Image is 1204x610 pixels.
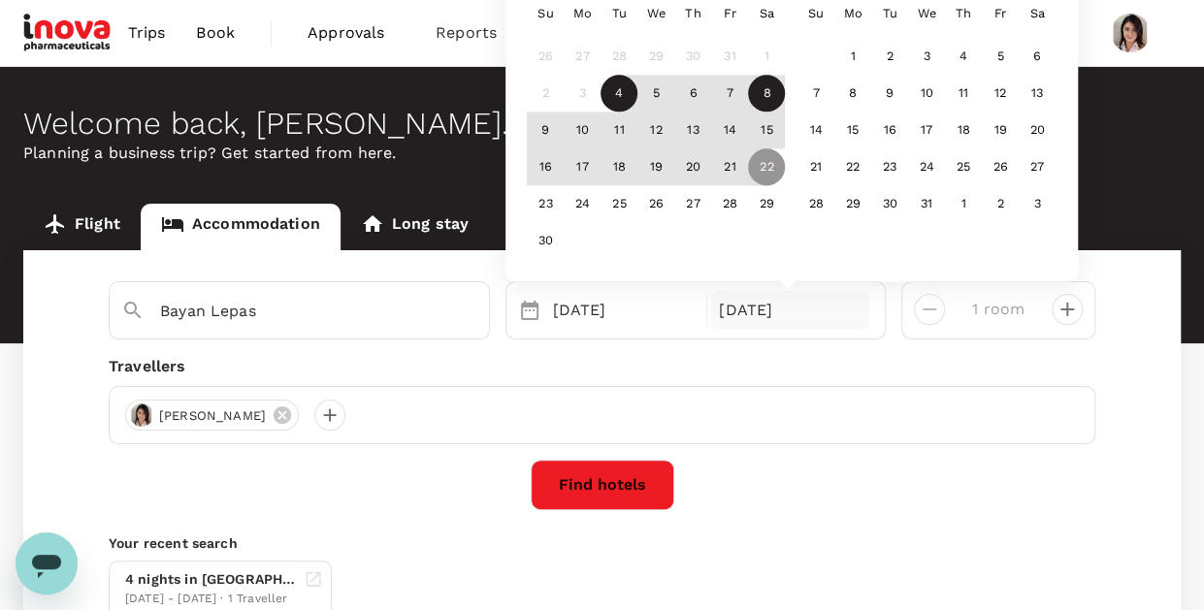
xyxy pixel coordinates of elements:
[196,21,235,45] span: Book
[637,39,674,76] div: Not available Wednesday, October 29th, 2025
[871,39,908,76] div: Choose Tuesday, December 2nd, 2025
[564,76,601,112] div: Not available Monday, November 3rd, 2025
[527,76,564,112] div: Not available Sunday, November 2nd, 2025
[711,39,748,76] div: Not available Friday, October 31st, 2025
[436,21,497,45] span: Reports
[945,149,982,186] div: Choose Thursday, December 25th, 2025
[982,39,1019,76] div: Choose Friday, December 5th, 2025
[125,590,296,609] div: [DATE] - [DATE] · 1 Traveller
[674,112,711,149] div: Choose Thursday, November 13th, 2025
[908,39,945,76] div: Choose Wednesday, December 3rd, 2025
[945,39,982,76] div: Choose Thursday, December 4th, 2025
[834,186,871,223] div: Choose Monday, December 29th, 2025
[341,204,489,250] a: Long stay
[527,112,564,149] div: Choose Sunday, November 9th, 2025
[711,76,748,112] div: Choose Friday, November 7th, 2025
[674,186,711,223] div: Choose Thursday, November 27th, 2025
[834,39,871,76] div: Choose Monday, December 1st, 2025
[748,186,785,223] div: Choose Saturday, November 29th, 2025
[834,112,871,149] div: Choose Monday, December 15th, 2025
[308,21,405,45] span: Approvals
[945,112,982,149] div: Choose Thursday, December 18th, 2025
[109,533,1095,553] p: Your recent search
[125,400,299,431] div: [PERSON_NAME]
[601,76,637,112] div: Not available Tuesday, November 4th, 2025
[1019,112,1056,149] div: Choose Saturday, December 20th, 2025
[16,532,78,594] iframe: Button to launch messaging window, conversation in progress
[960,294,1036,325] input: Add rooms
[601,112,637,149] div: Choose Tuesday, November 11th, 2025
[128,21,166,45] span: Trips
[748,76,785,112] div: Choose Saturday, November 8th, 2025
[797,112,834,149] div: Choose Sunday, December 14th, 2025
[908,186,945,223] div: Choose Wednesday, December 31st, 2025
[475,309,479,313] button: Open
[601,186,637,223] div: Choose Tuesday, November 25th, 2025
[982,186,1019,223] div: Choose Friday, January 2nd, 2026
[489,204,639,250] a: Car rental
[797,76,834,112] div: Choose Sunday, December 7th, 2025
[797,39,1056,223] div: Month December, 2025
[1052,294,1083,325] button: decrease
[637,112,674,149] div: Choose Wednesday, November 12th, 2025
[147,406,277,426] span: [PERSON_NAME]
[545,291,703,330] div: [DATE]
[871,76,908,112] div: Choose Tuesday, December 9th, 2025
[527,39,785,260] div: Month November, 2025
[564,39,601,76] div: Not available Monday, October 27th, 2025
[125,569,296,590] div: 4 nights in [GEOGRAPHIC_DATA]
[527,39,564,76] div: Not available Sunday, October 26th, 2025
[748,149,785,186] div: Choose Saturday, November 22nd, 2025
[945,186,982,223] div: Choose Thursday, January 1st, 2026
[834,76,871,112] div: Choose Monday, December 8th, 2025
[130,403,153,427] img: avatar-68caaaf91b8f1.png
[527,186,564,223] div: Choose Sunday, November 23rd, 2025
[711,291,869,330] div: [DATE]
[141,204,341,250] a: Accommodation
[871,186,908,223] div: Choose Tuesday, December 30th, 2025
[23,106,1181,142] div: Welcome back , [PERSON_NAME] .
[871,149,908,186] div: Choose Tuesday, December 23rd, 2025
[637,149,674,186] div: Choose Wednesday, November 19th, 2025
[711,149,748,186] div: Choose Friday, November 21st, 2025
[908,76,945,112] div: Choose Wednesday, December 10th, 2025
[748,112,785,149] div: Choose Saturday, November 15th, 2025
[711,112,748,149] div: Choose Friday, November 14th, 2025
[23,12,113,54] img: iNova Pharmaceuticals
[797,186,834,223] div: Choose Sunday, December 28th, 2025
[982,112,1019,149] div: Choose Friday, December 19th, 2025
[160,296,423,326] input: Search cities, hotels, work locations
[797,149,834,186] div: Choose Sunday, December 21st, 2025
[637,76,674,112] div: Choose Wednesday, November 5th, 2025
[637,186,674,223] div: Choose Wednesday, November 26th, 2025
[674,149,711,186] div: Choose Thursday, November 20th, 2025
[982,149,1019,186] div: Choose Friday, December 26th, 2025
[23,142,1181,165] p: Planning a business trip? Get started from here.
[564,112,601,149] div: Choose Monday, November 10th, 2025
[109,355,1095,378] div: Travellers
[1019,76,1056,112] div: Choose Saturday, December 13th, 2025
[564,149,601,186] div: Choose Monday, November 17th, 2025
[748,39,785,76] div: Not available Saturday, November 1st, 2025
[1019,186,1056,223] div: Choose Saturday, January 3rd, 2026
[908,149,945,186] div: Choose Wednesday, December 24th, 2025
[527,223,564,260] div: Choose Sunday, November 30th, 2025
[674,76,711,112] div: Choose Thursday, November 6th, 2025
[871,112,908,149] div: Choose Tuesday, December 16th, 2025
[1111,14,1150,52] img: Ai Mei Gan
[1019,39,1056,76] div: Choose Saturday, December 6th, 2025
[564,186,601,223] div: Choose Monday, November 24th, 2025
[711,186,748,223] div: Choose Friday, November 28th, 2025
[527,149,564,186] div: Choose Sunday, November 16th, 2025
[834,149,871,186] div: Choose Monday, December 22nd, 2025
[601,149,637,186] div: Choose Tuesday, November 18th, 2025
[674,39,711,76] div: Not available Thursday, October 30th, 2025
[908,112,945,149] div: Choose Wednesday, December 17th, 2025
[23,204,141,250] a: Flight
[601,39,637,76] div: Not available Tuesday, October 28th, 2025
[945,76,982,112] div: Choose Thursday, December 11th, 2025
[1019,149,1056,186] div: Choose Saturday, December 27th, 2025
[531,460,674,510] button: Find hotels
[982,76,1019,112] div: Choose Friday, December 12th, 2025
